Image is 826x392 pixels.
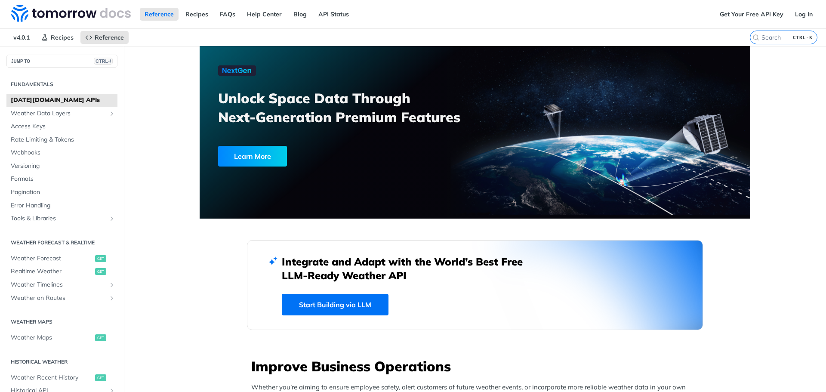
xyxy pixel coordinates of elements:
img: Tomorrow.io Weather API Docs [11,5,131,22]
a: Reference [80,31,129,44]
h2: Historical Weather [6,358,117,366]
a: Get Your Free API Key [715,8,788,21]
span: Recipes [51,34,74,41]
a: API Status [314,8,354,21]
button: Show subpages for Tools & Libraries [108,215,115,222]
h2: Weather Forecast & realtime [6,239,117,247]
h2: Fundamentals [6,80,117,88]
button: Show subpages for Weather Timelines [108,281,115,288]
span: Reference [95,34,124,41]
span: get [95,255,106,262]
a: FAQs [215,8,240,21]
span: CTRL-/ [94,58,113,65]
h2: Weather Maps [6,318,117,326]
span: Access Keys [11,122,115,131]
a: Error Handling [6,199,117,212]
button: Show subpages for Weather on Routes [108,295,115,302]
span: Weather Timelines [11,281,106,289]
div: Learn More [218,146,287,167]
a: Weather Recent Historyget [6,371,117,384]
kbd: CTRL-K [791,33,815,42]
span: Realtime Weather [11,267,93,276]
a: Access Keys [6,120,117,133]
a: Pagination [6,186,117,199]
a: Weather Forecastget [6,252,117,265]
a: Reference [140,8,179,21]
span: get [95,334,106,341]
a: Rate Limiting & Tokens [6,133,117,146]
span: Formats [11,175,115,183]
h3: Unlock Space Data Through Next-Generation Premium Features [218,89,484,127]
a: Recipes [37,31,78,44]
a: Tools & LibrariesShow subpages for Tools & Libraries [6,212,117,225]
span: Weather Data Layers [11,109,106,118]
span: get [95,268,106,275]
a: Start Building via LLM [282,294,388,315]
a: Formats [6,173,117,185]
a: Log In [790,8,817,21]
span: Weather on Routes [11,294,106,302]
button: Show subpages for Weather Data Layers [108,110,115,117]
span: Weather Forecast [11,254,93,263]
span: [DATE][DOMAIN_NAME] APIs [11,96,115,105]
svg: Search [752,34,759,41]
a: Blog [289,8,311,21]
span: Webhooks [11,148,115,157]
a: Realtime Weatherget [6,265,117,278]
a: Help Center [242,8,287,21]
a: Versioning [6,160,117,173]
span: Rate Limiting & Tokens [11,136,115,144]
span: Versioning [11,162,115,170]
a: Weather TimelinesShow subpages for Weather Timelines [6,278,117,291]
h2: Integrate and Adapt with the World’s Best Free LLM-Ready Weather API [282,255,536,282]
a: Recipes [181,8,213,21]
span: v4.0.1 [9,31,34,44]
a: Weather Mapsget [6,331,117,344]
span: Tools & Libraries [11,214,106,223]
a: Learn More [218,146,431,167]
img: NextGen [218,65,256,76]
a: Weather Data LayersShow subpages for Weather Data Layers [6,107,117,120]
button: JUMP TOCTRL-/ [6,55,117,68]
a: Weather on RoutesShow subpages for Weather on Routes [6,292,117,305]
a: [DATE][DOMAIN_NAME] APIs [6,94,117,107]
h3: Improve Business Operations [251,357,703,376]
span: Error Handling [11,201,115,210]
span: Pagination [11,188,115,197]
span: Weather Recent History [11,373,93,382]
span: Weather Maps [11,333,93,342]
span: get [95,374,106,381]
a: Webhooks [6,146,117,159]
